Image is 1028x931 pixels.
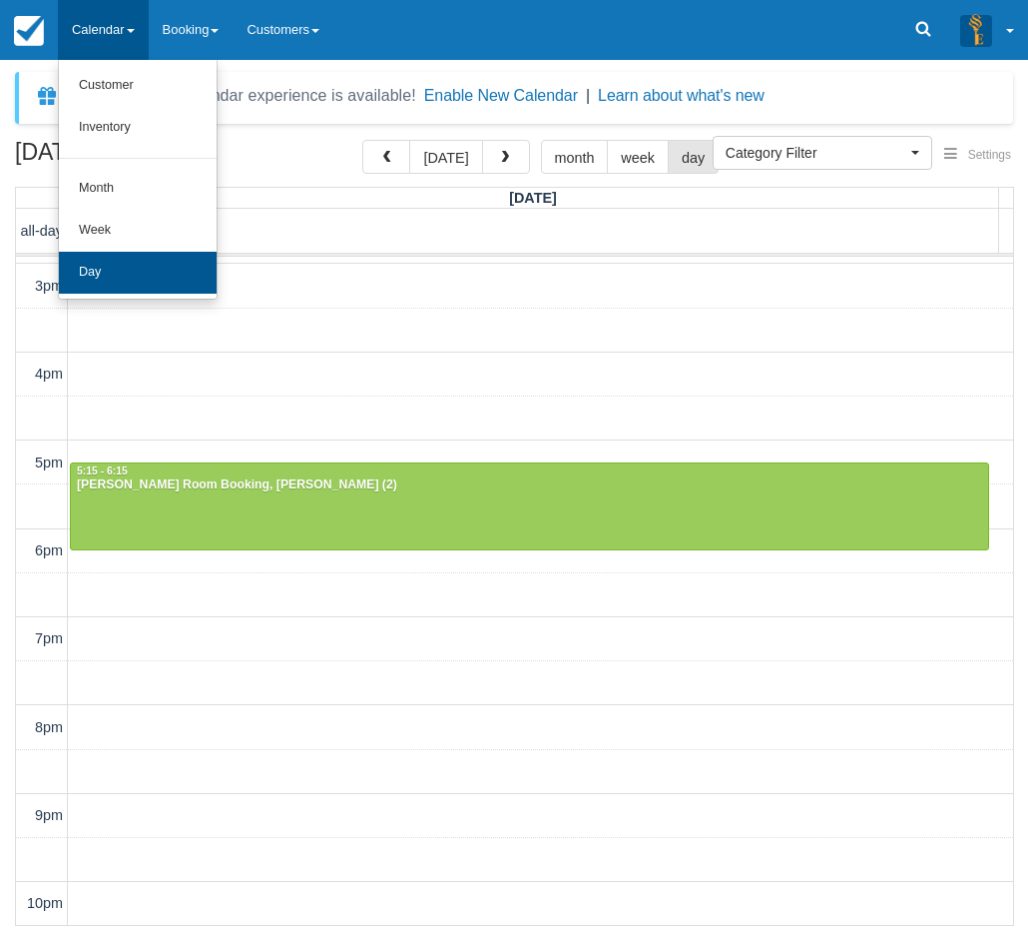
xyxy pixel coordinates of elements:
[77,465,128,476] span: 5:15 - 6:15
[726,143,906,163] span: Category Filter
[59,252,217,294] a: Day
[968,148,1011,162] span: Settings
[21,223,63,239] span: all-day
[67,84,416,108] div: A new Booking Calendar experience is available!
[58,60,218,300] ul: Calendar
[70,463,989,550] a: 5:15 - 6:15[PERSON_NAME] Room Booking, [PERSON_NAME] (2)
[35,278,63,294] span: 3pm
[509,190,557,206] span: [DATE]
[15,140,267,177] h2: [DATE]
[409,140,482,174] button: [DATE]
[59,107,217,149] a: Inventory
[76,477,983,493] div: [PERSON_NAME] Room Booking, [PERSON_NAME] (2)
[607,140,669,174] button: week
[668,140,719,174] button: day
[960,14,992,46] img: A3
[35,455,63,470] span: 5pm
[14,16,44,46] img: checkfront-main-nav-mini-logo.png
[35,366,63,382] span: 4pm
[27,895,63,911] span: 10pm
[59,168,217,210] a: Month
[424,86,578,106] button: Enable New Calendar
[713,136,932,170] button: Category Filter
[59,65,217,107] a: Customer
[586,87,590,104] span: |
[598,87,765,104] a: Learn about what's new
[35,630,63,646] span: 7pm
[541,140,609,174] button: month
[59,210,217,252] a: Week
[932,141,1023,170] button: Settings
[35,719,63,735] span: 8pm
[35,542,63,558] span: 6pm
[35,807,63,823] span: 9pm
